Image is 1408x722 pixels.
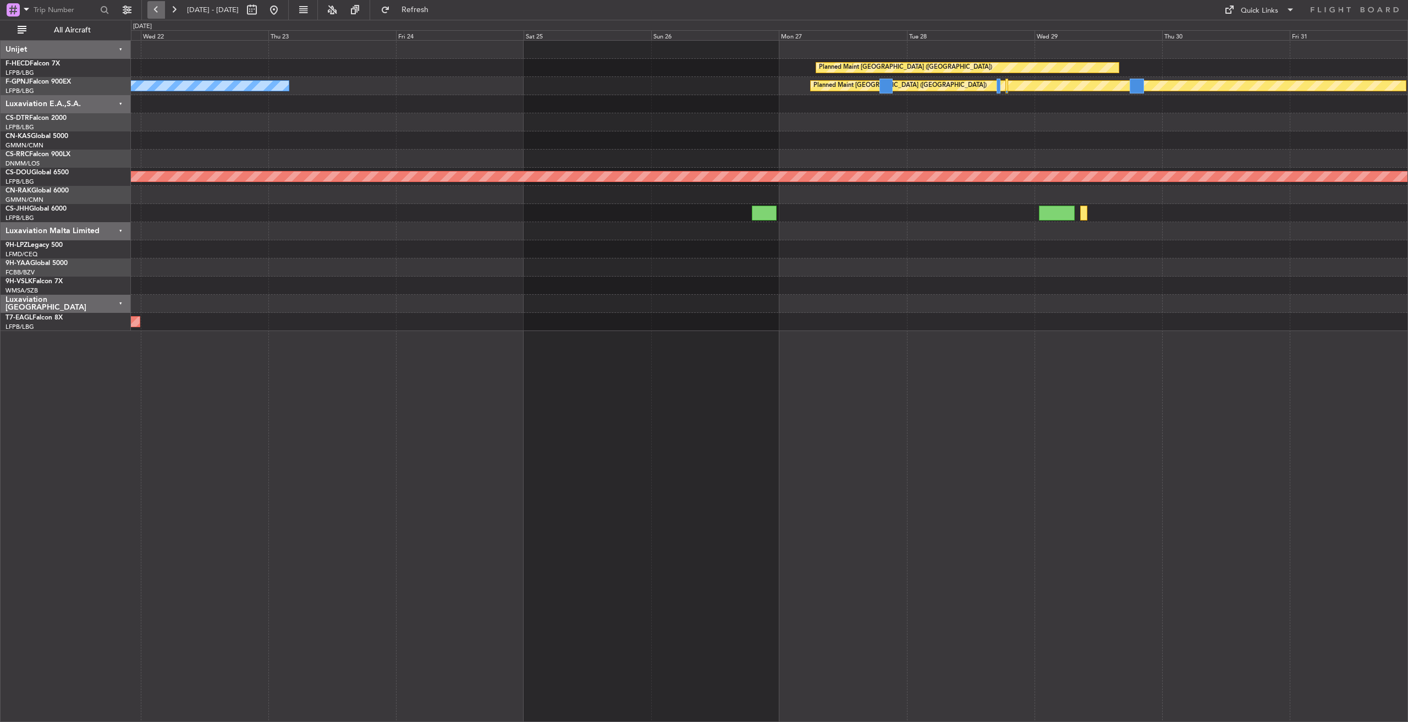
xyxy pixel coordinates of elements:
input: Trip Number [34,2,97,18]
button: All Aircraft [12,21,119,39]
a: LFPB/LBG [5,87,34,95]
div: Thu 23 [268,30,396,40]
span: CS-RRC [5,151,29,158]
span: T7-EAGL [5,315,32,321]
a: 9H-YAAGlobal 5000 [5,260,68,267]
a: LFPB/LBG [5,214,34,222]
button: Refresh [376,1,442,19]
div: Sun 26 [651,30,779,40]
span: F-GPNJ [5,79,29,85]
span: CS-DOU [5,169,31,176]
a: LFPB/LBG [5,323,34,331]
a: CS-RRCFalcon 900LX [5,151,70,158]
a: CN-RAKGlobal 6000 [5,188,69,194]
span: CS-JHH [5,206,29,212]
span: [DATE] - [DATE] [187,5,239,15]
div: Fri 24 [396,30,524,40]
a: WMSA/SZB [5,286,38,295]
a: F-GPNJFalcon 900EX [5,79,71,85]
div: Thu 30 [1162,30,1290,40]
a: FCBB/BZV [5,268,35,277]
a: 9H-VSLKFalcon 7X [5,278,63,285]
span: 9H-YAA [5,260,30,267]
a: DNMM/LOS [5,159,40,168]
a: CS-DOUGlobal 6500 [5,169,69,176]
div: Mon 27 [779,30,906,40]
button: Quick Links [1219,1,1300,19]
span: Refresh [392,6,438,14]
a: 9H-LPZLegacy 500 [5,242,63,249]
a: F-HECDFalcon 7X [5,60,60,67]
a: GMMN/CMN [5,141,43,150]
div: [DATE] [133,22,152,31]
a: CS-DTRFalcon 2000 [5,115,67,122]
span: 9H-VSLK [5,278,32,285]
span: 9H-LPZ [5,242,28,249]
a: LFPB/LBG [5,123,34,131]
div: Quick Links [1241,5,1278,16]
div: Wed 22 [141,30,268,40]
span: F-HECD [5,60,30,67]
div: Wed 29 [1035,30,1162,40]
a: CS-JHHGlobal 6000 [5,206,67,212]
a: LFPB/LBG [5,69,34,77]
span: CN-RAK [5,188,31,194]
div: Tue 28 [907,30,1035,40]
span: CN-KAS [5,133,31,140]
span: CS-DTR [5,115,29,122]
div: Planned Maint [GEOGRAPHIC_DATA] ([GEOGRAPHIC_DATA]) [813,78,987,94]
a: LFPB/LBG [5,178,34,186]
a: LFMD/CEQ [5,250,37,258]
a: T7-EAGLFalcon 8X [5,315,63,321]
a: GMMN/CMN [5,196,43,204]
div: Sat 25 [524,30,651,40]
span: All Aircraft [29,26,116,34]
div: Planned Maint [GEOGRAPHIC_DATA] ([GEOGRAPHIC_DATA]) [819,59,992,76]
a: CN-KASGlobal 5000 [5,133,68,140]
